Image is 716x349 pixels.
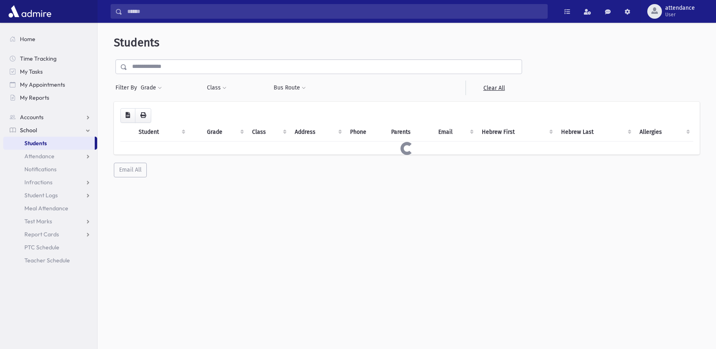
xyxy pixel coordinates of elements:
[115,83,140,92] span: Filter By
[665,11,695,18] span: User
[386,123,433,142] th: Parents
[24,192,58,199] span: Student Logs
[24,231,59,238] span: Report Cards
[3,215,97,228] a: Test Marks
[20,94,49,101] span: My Reports
[3,124,97,137] a: School
[207,81,227,95] button: Class
[345,123,386,142] th: Phone
[3,163,97,176] a: Notifications
[20,35,35,43] span: Home
[635,123,693,142] th: Allergies
[20,113,44,121] span: Accounts
[3,65,97,78] a: My Tasks
[7,3,53,20] img: AdmirePro
[202,123,247,142] th: Grade
[135,108,151,123] button: Print
[20,81,65,88] span: My Appointments
[3,78,97,91] a: My Appointments
[24,244,59,251] span: PTC Schedule
[24,218,52,225] span: Test Marks
[3,150,97,163] a: Attendance
[114,163,147,177] button: Email All
[140,81,162,95] button: Grade
[20,68,43,75] span: My Tasks
[24,179,52,186] span: Infractions
[3,254,97,267] a: Teacher Schedule
[3,189,97,202] a: Student Logs
[466,81,522,95] a: Clear All
[3,202,97,215] a: Meal Attendance
[247,123,290,142] th: Class
[24,153,54,160] span: Attendance
[477,123,556,142] th: Hebrew First
[556,123,635,142] th: Hebrew Last
[290,123,345,142] th: Address
[114,36,159,49] span: Students
[3,137,95,150] a: Students
[24,140,47,147] span: Students
[3,33,97,46] a: Home
[3,111,97,124] a: Accounts
[120,108,135,123] button: CSV
[3,241,97,254] a: PTC Schedule
[273,81,306,95] button: Bus Route
[20,55,57,62] span: Time Tracking
[24,205,68,212] span: Meal Attendance
[24,166,57,173] span: Notifications
[3,228,97,241] a: Report Cards
[3,52,97,65] a: Time Tracking
[20,127,37,134] span: School
[134,123,188,142] th: Student
[665,5,695,11] span: attendance
[24,257,70,264] span: Teacher Schedule
[3,176,97,189] a: Infractions
[122,4,547,19] input: Search
[433,123,477,142] th: Email
[3,91,97,104] a: My Reports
